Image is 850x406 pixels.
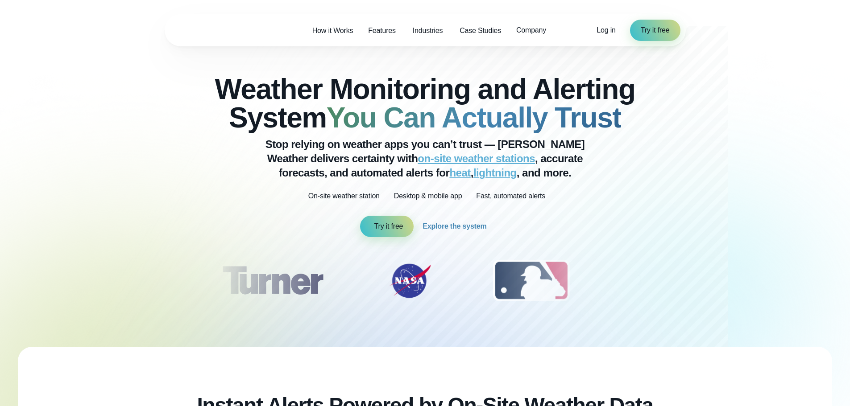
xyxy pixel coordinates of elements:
[379,258,441,303] div: 2 of 12
[423,216,490,237] a: Explore the system
[476,191,545,201] p: Fast, automated alerts
[209,75,641,132] h2: Weather Monitoring and Alerting System
[621,258,692,303] img: PGA.svg
[597,25,615,36] a: Log in
[630,20,680,41] a: Try it free
[209,258,336,303] div: 1 of 12
[308,191,380,201] p: On-site weather station
[449,167,470,179] a: heat
[305,21,361,40] a: How it Works
[312,25,353,36] span: How it Works
[460,25,501,36] span: Case Studies
[394,191,462,201] p: Desktop & mobile app
[484,258,578,303] div: 3 of 12
[516,25,546,36] span: Company
[621,258,692,303] div: 4 of 12
[452,21,509,40] a: Case Studies
[597,26,615,34] span: Log in
[247,137,604,180] p: Stop relying on weather apps you can’t trust — [PERSON_NAME] Weather delivers certainty with , ac...
[418,152,535,164] a: on-site weather stations
[423,221,486,232] span: Explore the system
[484,258,578,303] img: MLB.svg
[641,25,670,36] span: Try it free
[413,25,443,36] span: Industries
[327,102,621,134] strong: You Can Actually Trust
[374,221,403,232] span: Try it free
[360,216,414,237] a: Try it free
[379,258,441,303] img: NASA.svg
[209,258,336,303] img: Turner-Construction_1.svg
[473,167,517,179] a: lightning
[209,258,641,308] div: slideshow
[368,25,396,36] span: Features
